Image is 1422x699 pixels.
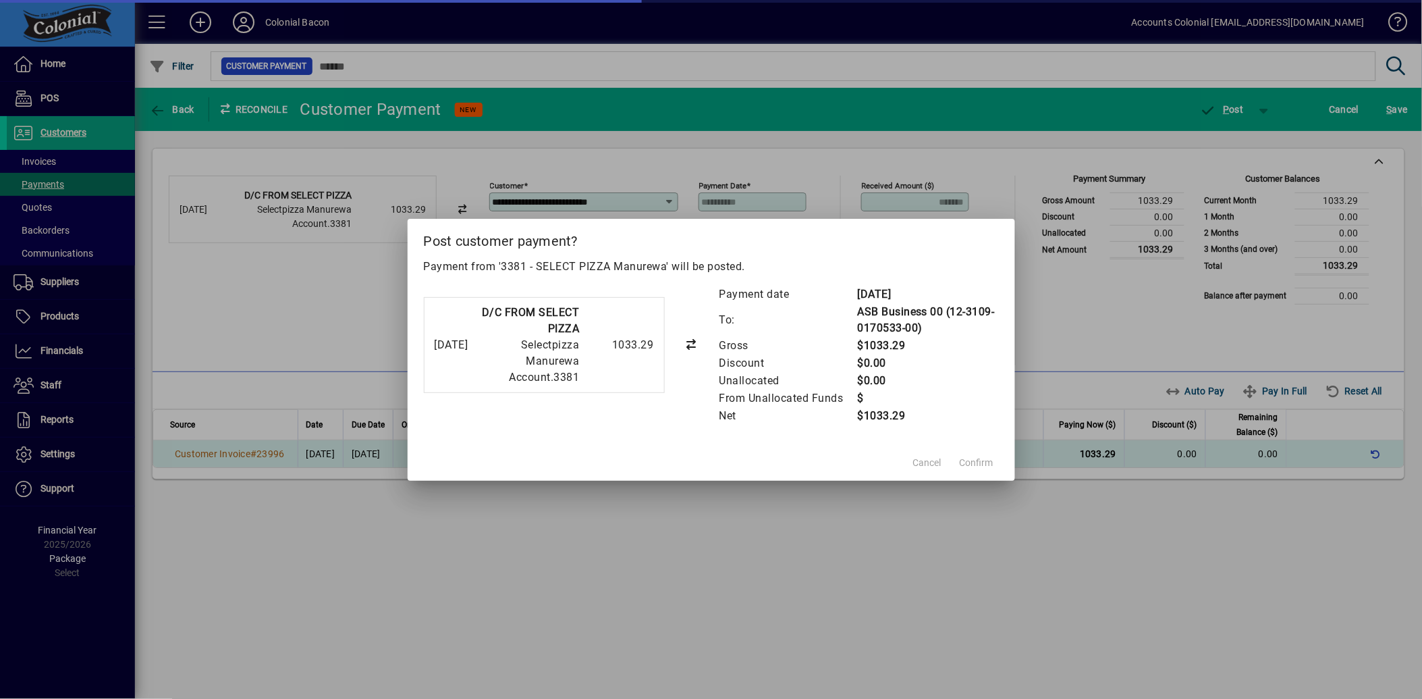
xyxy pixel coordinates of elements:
[857,372,999,390] td: $0.00
[424,259,999,275] p: Payment from '3381 - SELECT PIZZA Manurewa' will be posted.
[510,338,580,384] span: Selectpizza Manurewa Account.3381
[857,286,999,303] td: [DATE]
[857,337,999,355] td: $1033.29
[719,390,857,407] td: From Unallocated Funds
[857,407,999,425] td: $1033.29
[857,390,999,407] td: $
[857,355,999,372] td: $0.00
[719,407,857,425] td: Net
[719,286,857,303] td: Payment date
[857,303,999,337] td: ASB Business 00 (12-3109-0170533-00)
[719,337,857,355] td: Gross
[719,303,857,337] td: To:
[719,355,857,372] td: Discount
[435,337,468,353] div: [DATE]
[482,306,580,335] strong: D/C FROM SELECT PIZZA
[586,337,654,353] div: 1033.29
[719,372,857,390] td: Unallocated
[408,219,1015,258] h2: Post customer payment?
